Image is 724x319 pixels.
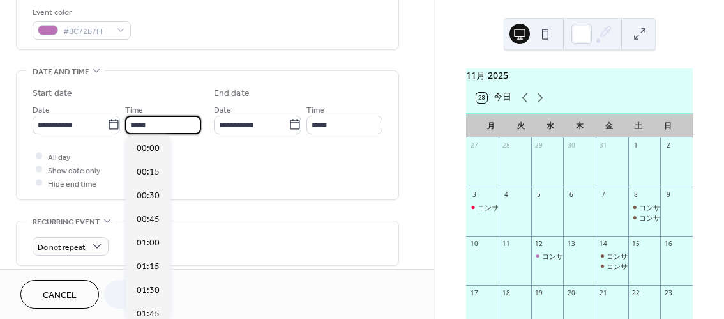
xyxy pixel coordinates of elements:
span: 00:30 [137,189,160,202]
div: 31 [599,141,608,150]
div: 3 [470,190,479,199]
span: All day [48,150,70,164]
div: 木 [565,114,594,138]
div: 土 [624,114,653,138]
div: 27 [470,141,479,150]
span: 01:00 [137,236,160,249]
div: コンサート [607,261,642,271]
div: 10 [470,239,479,248]
div: Start date [33,87,72,100]
div: 6 [567,190,576,199]
span: 01:15 [137,260,160,273]
div: 1 [631,141,640,150]
span: Do not repeat [38,240,86,254]
span: 00:00 [137,141,160,155]
div: 23 [664,288,673,297]
span: Date [214,103,231,116]
span: Date [33,103,50,116]
div: 18 [502,288,511,297]
div: 2 [664,141,673,150]
div: 4 [502,190,511,199]
span: Cancel [43,289,77,302]
span: Time [125,103,143,116]
button: Cancel [20,280,99,309]
div: 7 [599,190,608,199]
div: コンサート [639,203,674,212]
div: 13 [567,239,576,248]
div: Event color [33,6,128,19]
span: Recurring event [33,215,100,229]
div: コンサート [596,261,628,271]
div: 29 [534,141,543,150]
div: 12 [534,239,543,248]
div: 9 [664,190,673,199]
div: コンサート [628,203,661,212]
div: コンサート [478,203,513,212]
span: Show date only [48,164,100,177]
span: 01:30 [137,283,160,297]
div: 金 [594,114,624,138]
div: 16 [664,239,673,248]
div: 8 [631,190,640,199]
div: 水 [536,114,565,138]
div: 月 [476,114,506,138]
div: End date [214,87,250,100]
div: 28 [502,141,511,150]
div: コンサート [607,251,642,261]
div: 11 [502,239,511,248]
div: 11月 2025 [466,68,693,82]
div: 21 [599,288,608,297]
div: 5 [534,190,543,199]
div: 22 [631,288,640,297]
div: 14 [599,239,608,248]
div: 19 [534,288,543,297]
div: 15 [631,239,640,248]
div: コンサート [596,251,628,261]
div: 火 [506,114,535,138]
span: #BC72B7FF [63,24,110,38]
span: Time [306,103,324,116]
div: 20 [567,288,576,297]
div: コンサート [628,213,661,222]
span: Hide end time [48,177,96,191]
div: コンサート [542,251,577,261]
div: 日 [653,114,683,138]
span: 00:45 [137,212,160,226]
span: Date and time [33,65,89,79]
div: コンサート [531,251,564,261]
div: コンサート [466,203,499,212]
div: 30 [567,141,576,150]
span: 00:15 [137,165,160,178]
div: 17 [470,288,479,297]
button: 28今日 [472,89,515,106]
div: コンサート [639,213,674,222]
